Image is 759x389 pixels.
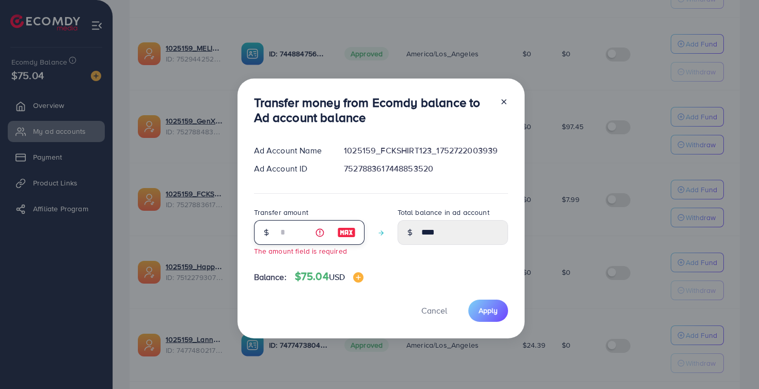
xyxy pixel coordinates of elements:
span: Cancel [421,305,447,316]
button: Apply [468,300,508,322]
span: Apply [479,305,498,316]
iframe: Chat [715,343,751,381]
img: image [337,226,356,239]
button: Cancel [408,300,460,322]
label: Transfer amount [254,207,308,217]
span: USD [329,271,345,283]
img: image [353,272,363,283]
h3: Transfer money from Ecomdy balance to Ad account balance [254,95,492,125]
div: 1025159_FCKSHIRT123_1752722003939 [336,145,516,157]
label: Total balance in ad account [398,207,489,217]
div: Ad Account ID [246,163,336,175]
small: The amount field is required [254,246,347,256]
div: Ad Account Name [246,145,336,157]
span: Balance: [254,271,287,283]
div: 7527883617448853520 [336,163,516,175]
h4: $75.04 [295,270,363,283]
